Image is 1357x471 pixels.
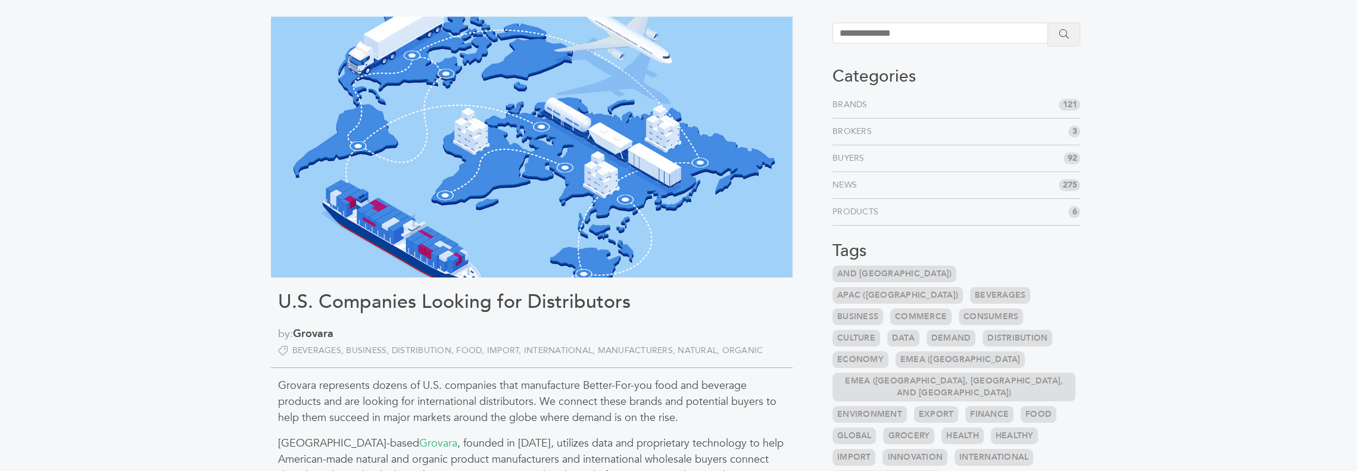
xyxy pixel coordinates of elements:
a: Business [832,308,883,325]
a: Health [941,428,984,444]
a: Import [832,449,876,466]
h1: U.S. Companies Looking for Distributors [278,291,785,313]
a: and [GEOGRAPHIC_DATA]) [832,266,957,282]
a: Economy [832,351,888,368]
a: Food [456,345,487,356]
h3: Tags [832,241,1081,261]
a: International [524,345,598,356]
a: APAC ([GEOGRAPHIC_DATA]) [832,287,963,304]
a: Environment [832,406,907,423]
a: Grovara [293,326,333,341]
a: Culture [832,330,880,347]
span: by: [278,326,785,342]
a: Finance [965,406,1013,423]
a: Business [346,345,392,356]
a: Brokers [832,126,876,138]
a: International [954,449,1033,466]
a: Distribution [392,345,457,356]
p: Grovara represents dozens of U.S. companies that manufacture Better-For-you food and beverage pro... [278,378,785,426]
span: 275 [1059,179,1080,191]
a: News [832,179,862,191]
span: 92 [1063,152,1080,164]
a: Organic [722,345,763,356]
span: 6 [1068,206,1080,218]
a: Beverages [970,287,1030,304]
a: Beverages [292,345,347,356]
a: Import [487,345,524,356]
a: Manufacturers [598,345,678,356]
a: EMEA ([GEOGRAPHIC_DATA], [GEOGRAPHIC_DATA], and [GEOGRAPHIC_DATA]) [832,373,1076,401]
span: 121 [1059,99,1080,111]
a: Distribution [982,330,1052,347]
a: Brands [832,99,872,111]
a: Export [914,406,959,423]
a: Grocery [883,428,934,444]
a: Innovation [882,449,947,466]
a: Grovara [419,436,457,451]
a: Buyers [832,152,869,164]
span: 3 [1068,126,1080,138]
a: Food [1021,406,1056,423]
a: Consumers [959,308,1023,325]
a: Data [887,330,919,347]
a: Global [832,428,876,444]
h3: Categories [832,67,1081,87]
a: Natural [678,345,722,356]
a: Healthy [991,428,1038,444]
a: Products [832,206,883,218]
a: Demand [926,330,976,347]
a: EMEA ([GEOGRAPHIC_DATA] [896,351,1025,368]
a: Commerce [890,308,952,325]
